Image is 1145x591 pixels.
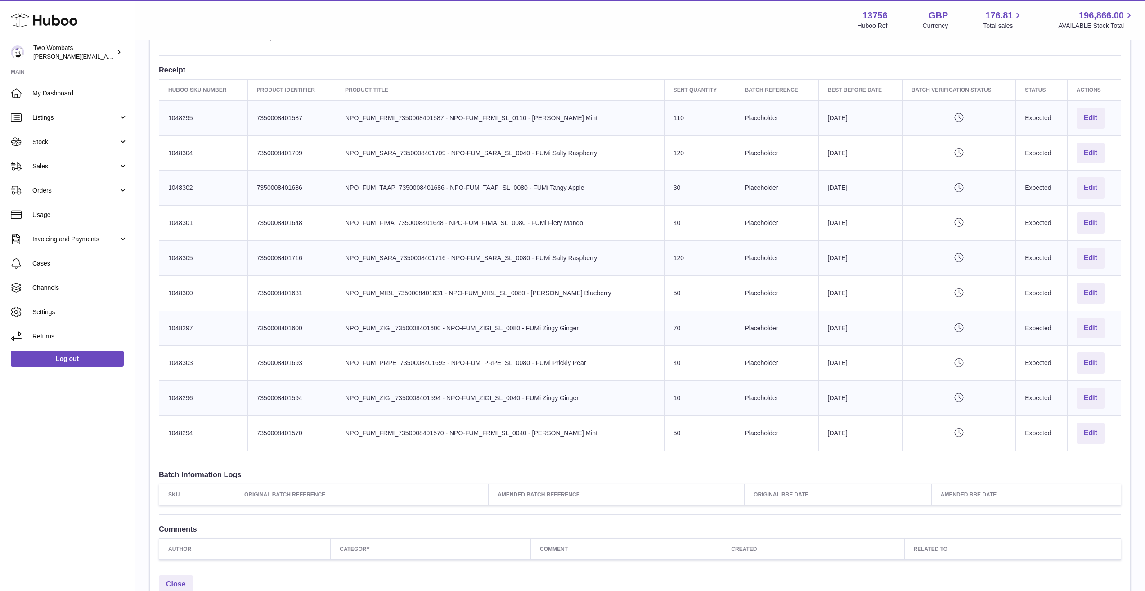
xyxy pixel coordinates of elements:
th: Huboo SKU Number [159,79,248,100]
a: 176.81 Total sales [983,9,1023,30]
button: Edit [1077,177,1105,199]
img: alan@twowombats.com [11,45,24,59]
td: 7350008401587 [247,100,336,135]
td: 120 [664,241,736,276]
td: 7350008401709 [247,135,336,171]
button: Edit [1077,212,1105,234]
th: Original Batch Reference [235,484,488,505]
td: [DATE] [818,275,902,311]
td: NPO_FUM_SARA_7350008401716 - NPO-FUM_SARA_SL_0080 - FUMi Salty Raspberry [336,241,665,276]
th: Batch Reference [736,79,818,100]
th: Actions [1067,79,1121,100]
h3: Receipt [159,65,1121,75]
th: SKU [159,484,235,505]
th: Best Before Date [818,79,902,100]
td: 1048300 [159,275,248,311]
td: 30 [664,171,736,206]
td: NPO_FUM_PRPE_7350008401693 - NPO-FUM_PRPE_SL_0080 - FUMi Prickly Pear [336,346,665,381]
span: My Dashboard [32,89,128,98]
td: [DATE] [818,346,902,381]
td: NPO_FUM_SARA_7350008401709 - NPO-FUM_SARA_SL_0040 - FUMi Salty Raspberry [336,135,665,171]
span: Stock [32,138,118,146]
td: [DATE] [818,206,902,241]
button: Edit [1077,143,1105,164]
td: 1048301 [159,206,248,241]
td: 120 [664,135,736,171]
a: 196,866.00 AVAILABLE Stock Total [1058,9,1134,30]
strong: GBP [929,9,948,22]
td: Placeholder [736,135,818,171]
td: 1048305 [159,241,248,276]
td: [DATE] [818,135,902,171]
span: Cases [32,259,128,268]
td: Placeholder [736,311,818,346]
span: Settings [32,308,128,316]
th: Original BBE Date [745,484,932,505]
td: 110 [664,100,736,135]
td: NPO_FUM_FRMI_7350008401570 - NPO-FUM_FRMI_SL_0040 - [PERSON_NAME] Mint [336,416,665,451]
td: 70 [664,311,736,346]
span: 176.81 [985,9,1013,22]
div: Two Wombats [33,44,114,61]
td: [DATE] [818,311,902,346]
td: NPO_FUM_ZIGI_7350008401600 - NPO-FUM_ZIGI_SL_0080 - FUMi Zingy Ginger [336,311,665,346]
td: 1048302 [159,171,248,206]
td: Placeholder [736,346,818,381]
button: Edit [1077,352,1105,374]
span: Usage [32,211,128,219]
td: 1048295 [159,100,248,135]
th: Product title [336,79,665,100]
td: NPO_FUM_ZIGI_7350008401594 - NPO-FUM_ZIGI_SL_0040 - FUMi Zingy Ginger [336,381,665,416]
td: 1048303 [159,346,248,381]
td: Placeholder [736,381,818,416]
span: Sales [32,162,118,171]
button: Edit [1077,318,1105,339]
td: 1048296 [159,381,248,416]
td: 7350008401570 [247,416,336,451]
div: Huboo Ref [858,22,888,30]
td: Expected [1016,100,1068,135]
td: 7350008401600 [247,311,336,346]
td: Expected [1016,416,1068,451]
span: 196,866.00 [1079,9,1124,22]
span: Returns [32,332,128,341]
td: [DATE] [818,416,902,451]
td: 7350008401594 [247,381,336,416]
td: Expected [1016,135,1068,171]
td: Expected [1016,346,1068,381]
span: Channels [32,284,128,292]
td: Expected [1016,206,1068,241]
th: Category [331,539,531,560]
h3: Batch Information Logs [159,469,1121,479]
td: Expected [1016,171,1068,206]
th: Sent Quantity [664,79,736,100]
td: 10 [664,381,736,416]
th: Related to [904,539,1121,560]
td: 7350008401693 [247,346,336,381]
span: Invoicing and Payments [32,235,118,244]
th: Created [722,539,904,560]
td: Placeholder [736,100,818,135]
td: [DATE] [818,381,902,416]
span: [PERSON_NAME][EMAIL_ADDRESS][DOMAIN_NAME] [33,53,180,60]
td: 7350008401686 [247,171,336,206]
td: NPO_FUM_FRMI_7350008401587 - NPO-FUM_FRMI_SL_0110 - [PERSON_NAME] Mint [336,100,665,135]
td: Placeholder [736,416,818,451]
span: Listings [32,113,118,122]
span: Orders [32,186,118,195]
button: Edit [1077,388,1105,409]
td: [DATE] [818,100,902,135]
td: Expected [1016,275,1068,311]
td: 7350008401648 [247,206,336,241]
div: Currency [923,22,948,30]
td: NPO_FUM_TAAP_7350008401686 - NPO-FUM_TAAP_SL_0080 - FUMi Tangy Apple [336,171,665,206]
th: Amended Batch Reference [489,484,745,505]
th: Comment [530,539,722,560]
td: Placeholder [736,171,818,206]
td: 7350008401631 [247,275,336,311]
td: 1048297 [159,311,248,346]
strong: 13756 [862,9,888,22]
td: NPO_FUM_MIBL_7350008401631 - NPO-FUM_MIBL_SL_0080 - [PERSON_NAME] Blueberry [336,275,665,311]
td: 40 [664,346,736,381]
span: Total sales [983,22,1023,30]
